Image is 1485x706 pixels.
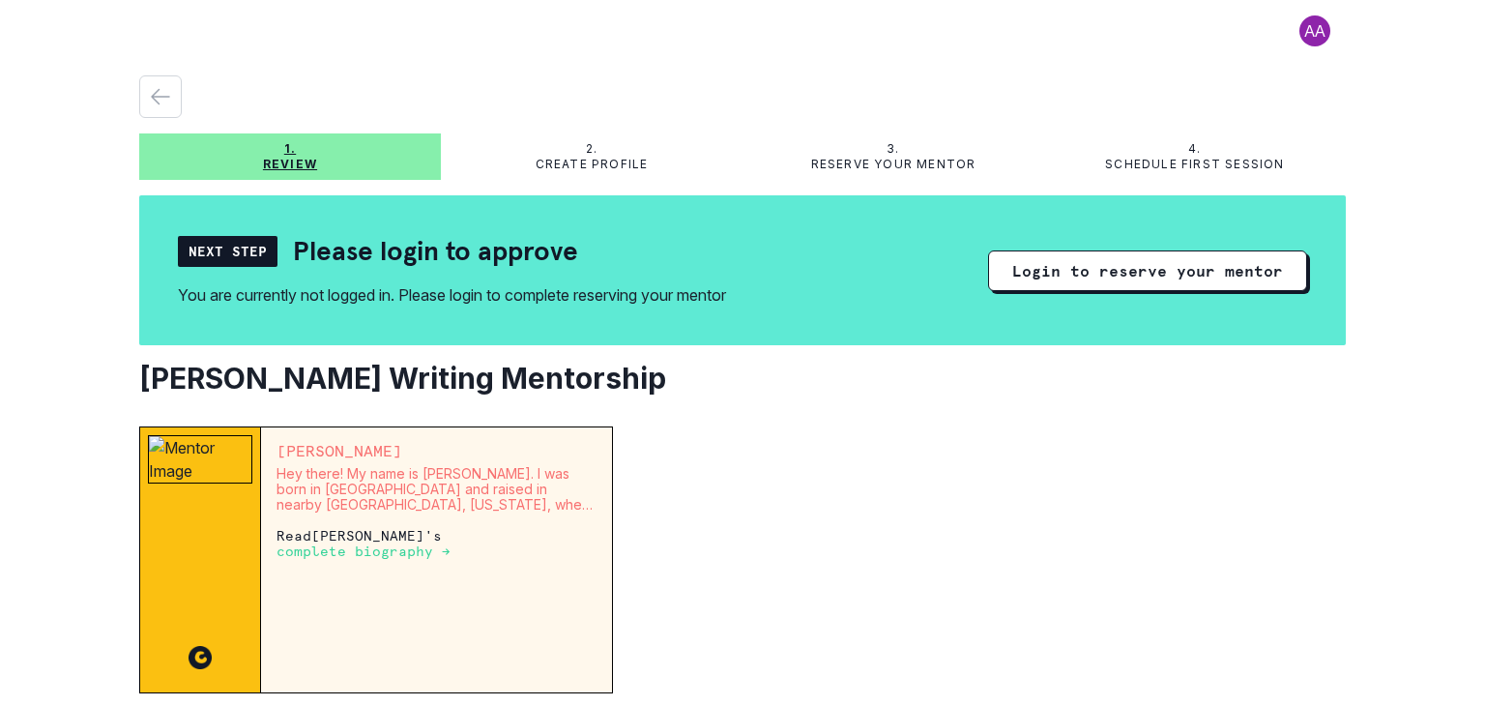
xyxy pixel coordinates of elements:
[536,157,649,172] p: Create profile
[277,544,451,559] p: complete biography →
[988,250,1307,291] button: Login to reserve your mentor
[277,543,451,559] a: complete biography →
[277,528,597,559] p: Read [PERSON_NAME] 's
[1188,141,1201,157] p: 4.
[1284,15,1346,46] button: profile picture
[139,361,1346,396] h2: [PERSON_NAME] Writing Mentorship
[811,157,976,172] p: Reserve your mentor
[586,141,597,157] p: 2.
[263,157,317,172] p: Review
[277,443,597,458] p: [PERSON_NAME]
[148,435,252,484] img: Mentor Image
[293,234,578,268] h2: Please login to approve
[178,283,726,307] div: You are currently not logged in. Please login to complete reserving your mentor
[284,141,296,157] p: 1.
[277,466,597,513] p: Hey there! My name is [PERSON_NAME]. I was born in [GEOGRAPHIC_DATA] and raised in nearby [GEOGRA...
[887,141,899,157] p: 3.
[189,646,212,669] img: CC image
[178,236,277,267] div: Next Step
[1105,157,1284,172] p: Schedule first session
